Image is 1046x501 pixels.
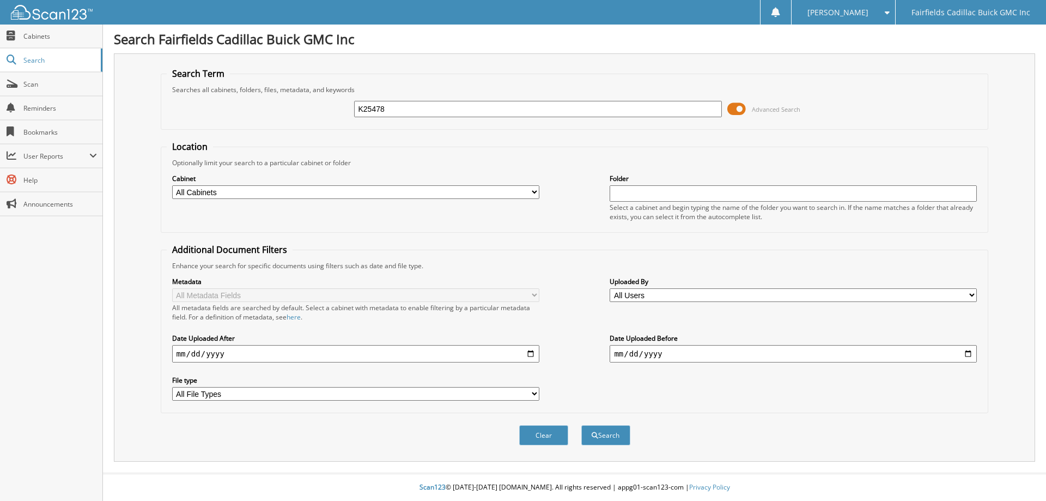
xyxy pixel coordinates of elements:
span: Scan [23,80,97,89]
legend: Additional Document Filters [167,244,293,256]
label: Date Uploaded Before [610,334,977,343]
label: Metadata [172,277,539,286]
span: Bookmarks [23,128,97,137]
div: Select a cabinet and begin typing the name of the folder you want to search in. If the name match... [610,203,977,221]
button: Clear [519,425,568,445]
input: start [172,345,539,363]
h1: Search Fairfields Cadillac Buick GMC Inc [114,30,1035,48]
span: Advanced Search [752,105,800,113]
div: Searches all cabinets, folders, files, metadata, and keywords [167,85,983,94]
span: User Reports [23,152,89,161]
div: © [DATE]-[DATE] [DOMAIN_NAME]. All rights reserved | appg01-scan123-com | [103,474,1046,501]
label: Date Uploaded After [172,334,539,343]
input: end [610,345,977,363]
label: File type [172,376,539,385]
span: Fairfields Cadillac Buick GMC Inc [911,9,1030,16]
legend: Location [167,141,213,153]
div: Enhance your search for specific documents using filters such as date and file type. [167,261,983,270]
button: Search [581,425,630,445]
a: here [287,312,301,322]
span: Reminders [23,104,97,113]
span: Scan123 [419,482,446,492]
label: Folder [610,174,977,183]
span: Announcements [23,200,97,209]
span: Cabinets [23,32,97,41]
a: Privacy Policy [689,482,730,492]
img: scan123-logo-white.svg [11,5,93,20]
span: Help [23,176,97,185]
label: Uploaded By [610,277,977,286]
legend: Search Term [167,68,230,80]
label: Cabinet [172,174,539,183]
div: Optionally limit your search to a particular cabinet or folder [167,158,983,167]
span: [PERSON_NAME] [807,9,868,16]
span: Search [23,56,95,65]
div: All metadata fields are searched by default. Select a cabinet with metadata to enable filtering b... [172,303,539,322]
